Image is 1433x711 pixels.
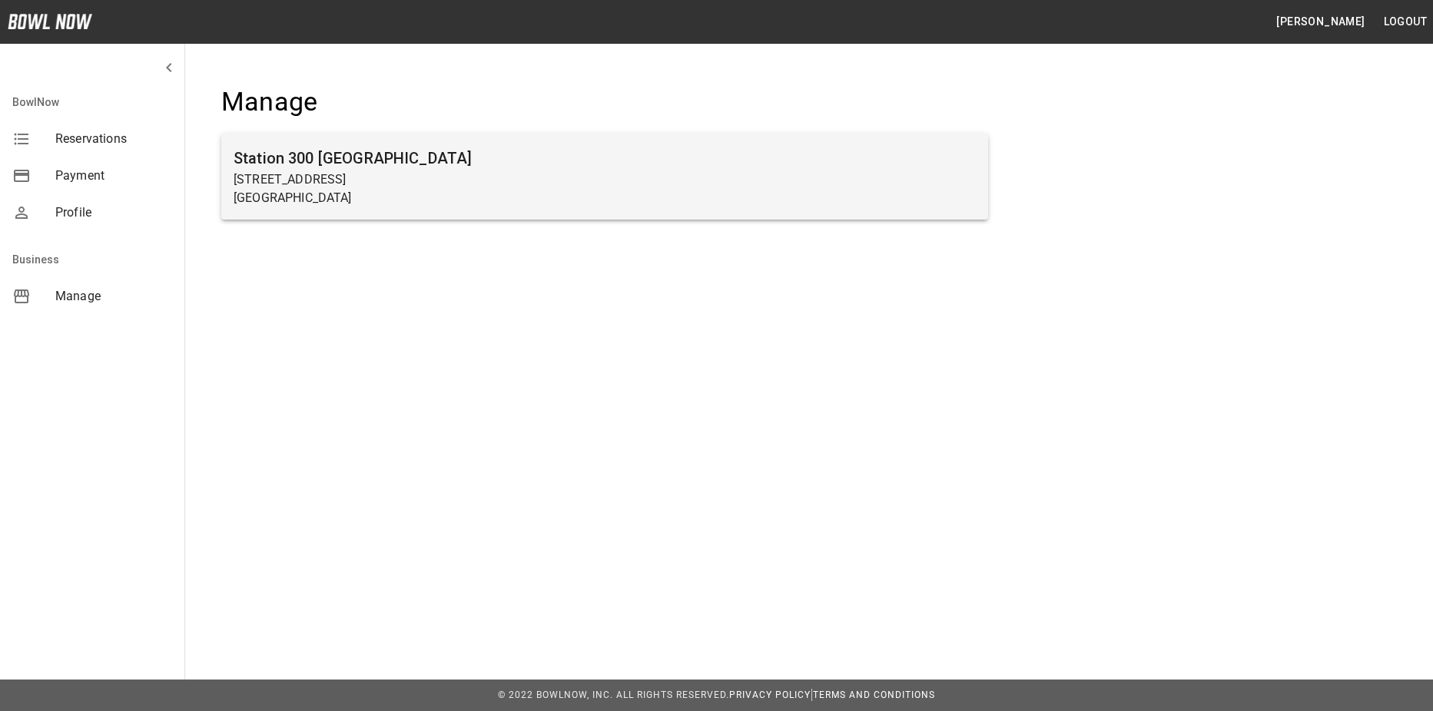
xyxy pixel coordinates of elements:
[498,690,729,700] span: © 2022 BowlNow, Inc. All Rights Reserved.
[221,86,988,118] h4: Manage
[55,130,172,148] span: Reservations
[8,14,92,29] img: logo
[813,690,935,700] a: Terms and Conditions
[55,167,172,185] span: Payment
[55,203,172,222] span: Profile
[1378,8,1433,36] button: Logout
[1270,8,1371,36] button: [PERSON_NAME]
[234,146,976,170] h6: Station 300 [GEOGRAPHIC_DATA]
[55,287,172,306] span: Manage
[729,690,811,700] a: Privacy Policy
[234,170,976,189] p: [STREET_ADDRESS]
[234,189,976,207] p: [GEOGRAPHIC_DATA]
